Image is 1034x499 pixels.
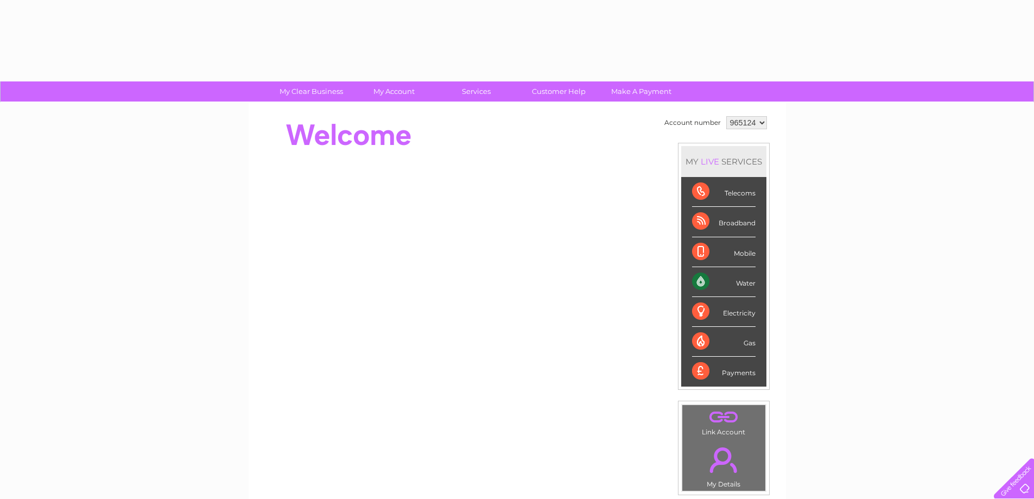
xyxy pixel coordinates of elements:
[692,207,756,237] div: Broadband
[685,408,763,427] a: .
[685,441,763,479] a: .
[692,237,756,267] div: Mobile
[682,405,766,439] td: Link Account
[432,81,521,102] a: Services
[514,81,604,102] a: Customer Help
[349,81,439,102] a: My Account
[692,357,756,386] div: Payments
[662,113,724,132] td: Account number
[692,177,756,207] div: Telecoms
[699,156,721,167] div: LIVE
[267,81,356,102] a: My Clear Business
[692,327,756,357] div: Gas
[692,267,756,297] div: Water
[682,438,766,491] td: My Details
[597,81,686,102] a: Make A Payment
[681,146,766,177] div: MY SERVICES
[692,297,756,327] div: Electricity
